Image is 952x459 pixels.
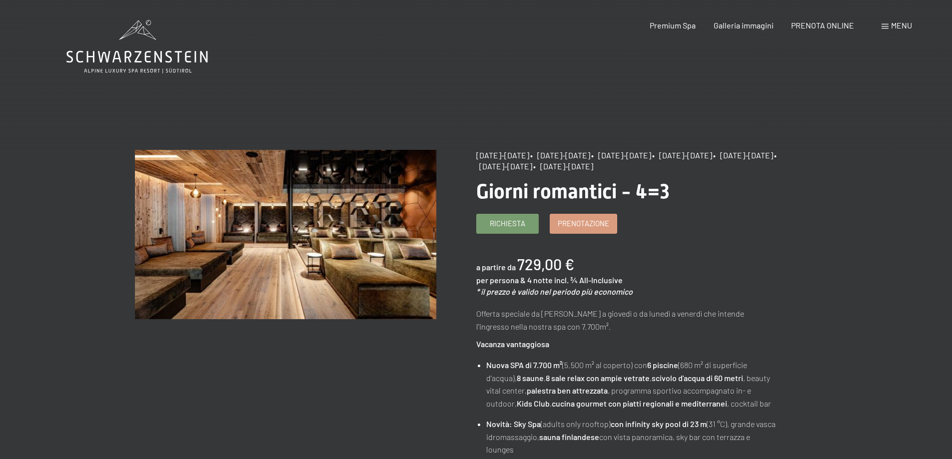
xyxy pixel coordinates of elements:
strong: Nuova SPA di 7.700 m² [486,360,562,370]
strong: scivolo d'acqua di 60 metri [652,373,743,383]
a: Galleria immagini [714,20,774,30]
span: 4 notte [527,275,553,285]
strong: Novità: Sky Spa [486,419,541,429]
strong: Kids Club [517,399,550,408]
span: Menu [891,20,912,30]
img: Giorni romantici - 4=3 [135,150,436,319]
span: • [DATE]-[DATE] [533,161,593,171]
a: Richiesta [477,214,538,233]
span: • [DATE]-[DATE] [652,150,712,160]
p: Offerta speciale da [PERSON_NAME] a giovedì o da lunedì a venerdì che intende l'ingresso nella no... [476,307,778,333]
li: (5.500 m² al coperto) con (680 m² di superficie d'acqua), , , , beauty vital center, , programma ... [486,359,777,410]
span: • [DATE]-[DATE] [591,150,651,160]
a: Premium Spa [650,20,696,30]
strong: palestra ben attrezzata [527,386,608,395]
span: a partire da [476,262,516,272]
span: • [DATE]-[DATE] [713,150,773,160]
strong: con infinity sky pool di 23 m [611,419,707,429]
b: 729,00 € [517,255,574,273]
li: (adults only rooftop) (31 °C), grande vasca idromassaggio, con vista panoramica, sky bar con terr... [486,418,777,456]
strong: 8 saune [517,373,544,383]
span: Prenotazione [558,218,609,229]
a: Prenotazione [550,214,617,233]
strong: 8 sale relax con ampie vetrate [546,373,650,383]
span: Giorni romantici - 4=3 [476,180,670,203]
a: PRENOTA ONLINE [791,20,854,30]
strong: Vacanza vantaggiosa [476,339,549,349]
span: per persona & [476,275,526,285]
span: • [DATE]-[DATE] [530,150,590,160]
span: incl. ¾ All-Inclusive [554,275,623,285]
strong: cucina gourmet con piatti regionali e mediterranei [552,399,727,408]
span: [DATE]-[DATE] [476,150,529,160]
strong: sauna finlandese [539,432,599,442]
span: Richiesta [490,218,525,229]
strong: 6 piscine [647,360,678,370]
em: * il prezzo è valido nel periodo più economico [476,287,633,296]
